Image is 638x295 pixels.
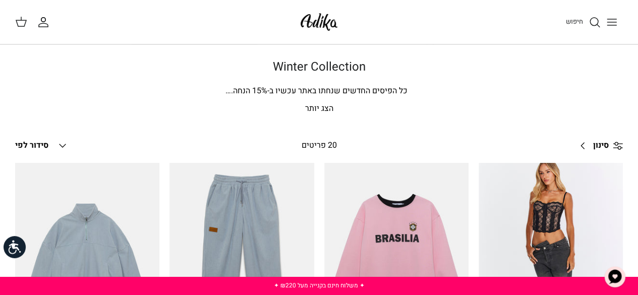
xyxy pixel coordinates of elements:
[274,281,365,290] a: ✦ משלוח חינם בקנייה מעל ₪220 ✦
[15,60,623,75] h1: Winter Collection
[244,139,394,152] div: 20 פריטים
[566,16,601,28] a: חיפוש
[298,10,340,34] img: Adika IL
[600,262,630,292] button: צ'אט
[601,11,623,33] button: Toggle menu
[252,85,261,97] span: 15
[573,134,623,158] a: סינון
[15,102,623,115] p: הצג יותר
[267,85,408,97] span: כל הפיסים החדשים שנחתו באתר עכשיו ב-
[15,139,48,151] span: סידור לפי
[225,85,267,97] span: % הנחה.
[37,16,53,28] a: החשבון שלי
[15,135,69,157] button: סידור לפי
[566,17,583,26] span: חיפוש
[593,139,609,152] span: סינון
